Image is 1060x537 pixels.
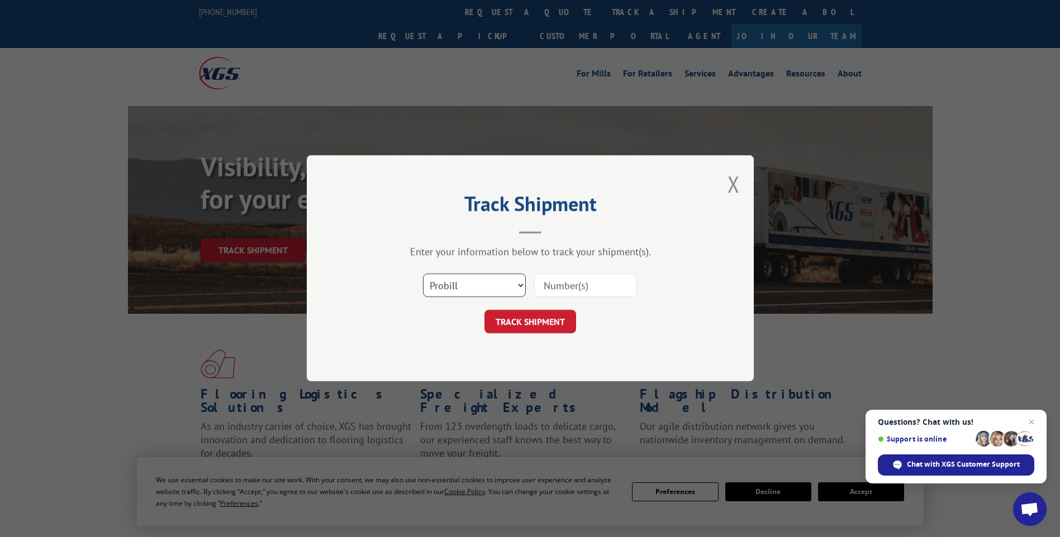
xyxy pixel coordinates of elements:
[907,459,1020,469] span: Chat with XGS Customer Support
[878,418,1034,426] span: Questions? Chat with us!
[363,196,698,217] h2: Track Shipment
[728,169,740,199] button: Close modal
[878,454,1034,476] span: Chat with XGS Customer Support
[363,246,698,258] div: Enter your information below to track your shipment(s).
[878,435,972,443] span: Support is online
[484,310,576,334] button: TRACK SHIPMENT
[534,274,637,298] input: Number(s)
[1013,492,1047,526] a: Open chat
